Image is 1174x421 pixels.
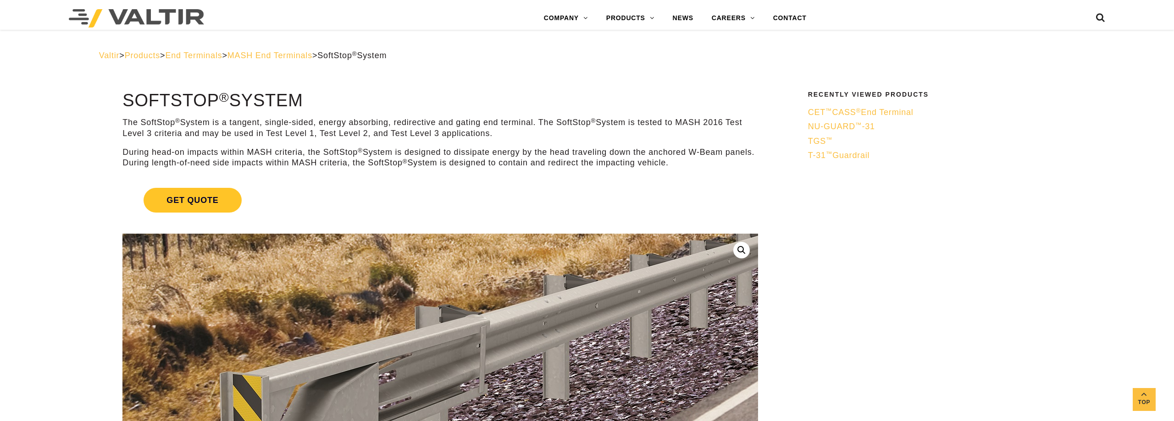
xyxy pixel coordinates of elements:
[808,107,1069,118] a: CET™CASS®End Terminal
[808,136,1069,147] a: TGS™
[856,107,861,114] sup: ®
[122,147,758,169] p: During head-on impacts within MASH criteria, the SoftStop System is designed to dissipate energy ...
[826,150,832,157] sup: ™
[664,9,703,27] a: NEWS
[69,9,204,27] img: Valtir
[597,9,664,27] a: PRODUCTS
[165,51,222,60] a: End Terminals
[122,177,758,224] a: Get Quote
[826,136,832,143] sup: ™
[175,117,180,124] sup: ®
[122,91,758,110] h1: SoftStop System
[808,151,870,160] span: T-31 Guardrail
[352,50,357,57] sup: ®
[855,121,862,128] sup: ™
[144,188,241,213] span: Get Quote
[764,9,816,27] a: CONTACT
[825,107,832,114] sup: ™
[99,51,119,60] a: Valtir
[703,9,764,27] a: CAREERS
[1133,397,1156,408] span: Top
[808,121,1069,132] a: NU-GUARD™-31
[1133,388,1156,411] a: Top
[227,51,312,60] a: MASH End Terminals
[808,91,1069,98] h2: Recently Viewed Products
[808,137,833,146] span: TGS
[808,150,1069,161] a: T-31™Guardrail
[125,51,160,60] a: Products
[591,117,596,124] sup: ®
[99,50,1075,61] div: > > > >
[808,108,914,117] span: CET CASS End Terminal
[403,158,408,165] sup: ®
[122,117,758,139] p: The SoftStop System is a tangent, single-sided, energy absorbing, redirective and gating end term...
[358,147,363,154] sup: ®
[317,51,387,60] span: SoftStop System
[535,9,597,27] a: COMPANY
[219,90,229,104] sup: ®
[808,122,875,131] span: NU-GUARD -31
